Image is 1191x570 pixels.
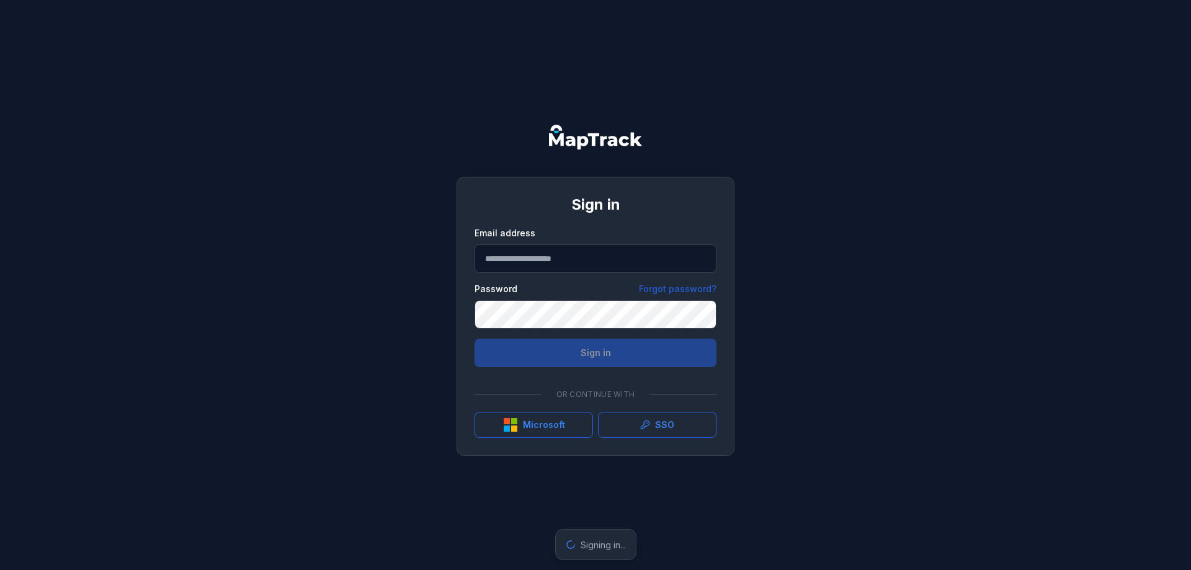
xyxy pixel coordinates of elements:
a: Forgot password? [639,283,716,295]
button: Microsoft [475,412,593,438]
label: Email address [475,227,535,239]
span: Signing in... [581,540,626,550]
div: Or continue with [475,382,716,407]
a: SSO [598,412,716,438]
label: Password [475,283,517,295]
nav: Global [529,125,662,149]
h1: Sign in [475,195,716,215]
